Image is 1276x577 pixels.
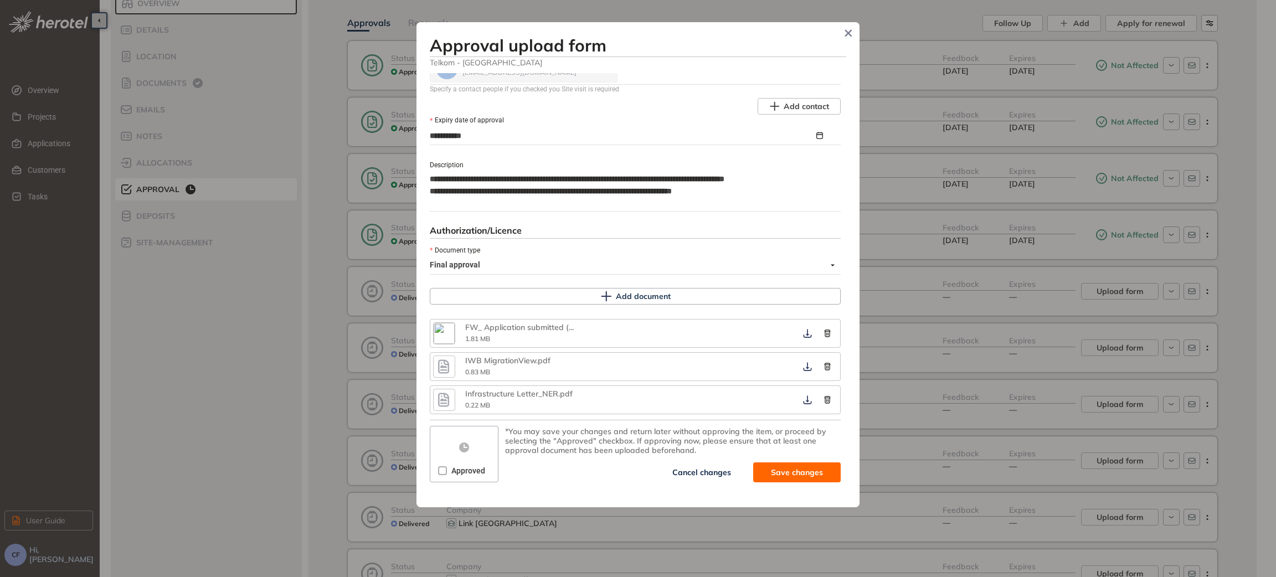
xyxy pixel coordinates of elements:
div: [EMAIL_ADDRESS][DOMAIN_NAME] [462,69,603,76]
span: Approved [447,465,490,477]
span: Add contact [784,100,829,112]
div: *You may save your changes and return later without approving the item, or proceed by selecting t... [505,427,841,455]
span: FW_ Application submitted ( [465,322,569,332]
span: Cancel changes [672,466,731,478]
textarea: Description [430,171,834,212]
div: Specify a contact people if you checked you Site visit is required [430,84,841,95]
span: 0.83 MB [465,368,490,376]
label: Document type [430,245,480,256]
span: Authorization/Licence [430,225,522,236]
span: Add document [616,290,671,302]
button: Add document [430,288,841,305]
span: 1.81 MB [465,334,490,343]
label: Description [430,160,464,171]
div: FW_ Application submitted (No_ HER25-0260) het vir C gestuur..eml [465,323,576,332]
button: Add contact [758,98,841,115]
input: Expiry date of approval [430,130,814,142]
span: ... [569,322,574,332]
span: Final approval [430,256,835,274]
span: Telkom - [GEOGRAPHIC_DATA] [430,57,846,68]
span: Save changes [771,466,823,478]
button: Save changes [753,462,841,482]
span: 0.22 MB [465,401,490,409]
button: Close [840,25,857,42]
label: Expiry date of approval [430,115,504,126]
button: Cancel changes [655,462,749,482]
div: Infrastructure Letter_NER.pdf [465,389,576,399]
div: IWB MigrationView.pdf [465,356,576,365]
h3: Approval upload form [430,35,846,55]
